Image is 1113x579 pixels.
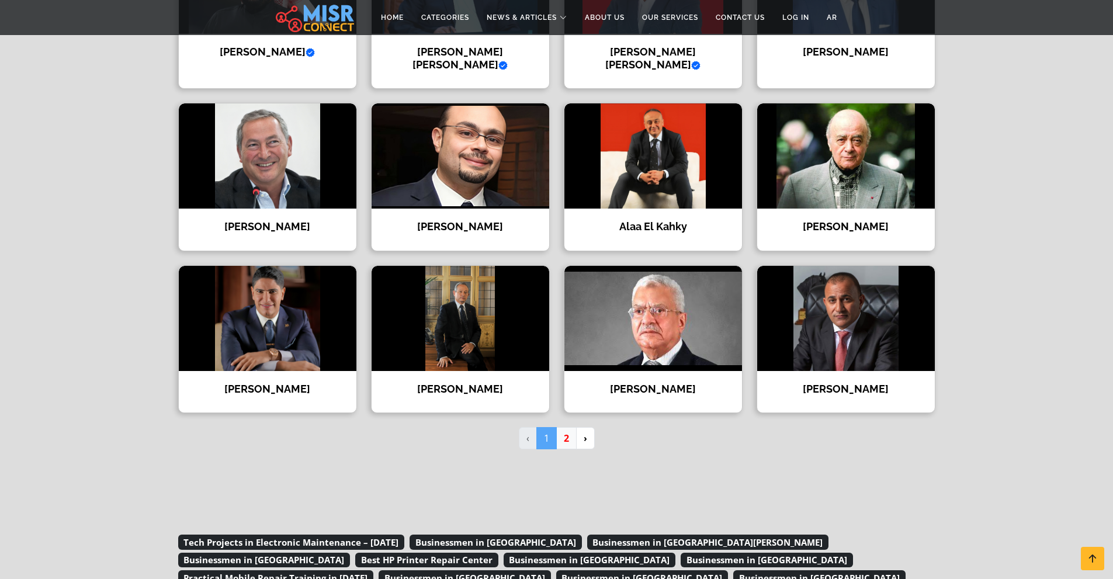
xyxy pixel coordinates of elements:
[573,383,733,396] h4: [PERSON_NAME]
[504,553,679,566] a: Businessmen in [GEOGRAPHIC_DATA]
[364,103,557,251] a: Walid Mustafa [PERSON_NAME]
[179,103,356,209] img: Samih Sawiris
[766,383,926,396] h4: [PERSON_NAME]
[410,536,585,549] a: Businessmen in [GEOGRAPHIC_DATA]
[355,553,501,566] a: Best HP Printer Repair Center
[766,46,926,58] h4: [PERSON_NAME]
[576,427,595,449] a: Next »
[380,383,540,396] h4: [PERSON_NAME]
[564,266,742,371] img: Mahmoud Al-Arabi
[750,265,942,414] a: Ibrahim Al Arjani [PERSON_NAME]
[478,6,576,29] a: News & Articles
[691,61,701,70] svg: Verified account
[633,6,707,29] a: Our Services
[380,220,540,233] h4: [PERSON_NAME]
[557,265,750,414] a: Mahmoud Al-Arabi [PERSON_NAME]
[171,103,364,251] a: Samih Sawiris [PERSON_NAME]
[364,265,557,414] a: Naguib Sawiris [PERSON_NAME]
[576,6,633,29] a: About Us
[171,265,364,414] a: Ahmed Abou Hashima [PERSON_NAME]
[818,6,846,29] a: AR
[412,6,478,29] a: Categories
[757,103,935,209] img: Mohamed Al Fayed
[178,553,353,566] a: Businessmen in [GEOGRAPHIC_DATA]
[707,6,774,29] a: Contact Us
[587,536,832,549] a: Businessmen in [GEOGRAPHIC_DATA][PERSON_NAME]
[380,46,540,71] h4: [PERSON_NAME] [PERSON_NAME]
[573,46,733,71] h4: [PERSON_NAME] [PERSON_NAME]
[564,103,742,209] img: Alaa El Kahky
[498,61,508,70] svg: Verified account
[178,553,351,568] span: Businessmen in [GEOGRAPHIC_DATA]
[766,220,926,233] h4: [PERSON_NAME]
[504,553,676,568] span: Businessmen in [GEOGRAPHIC_DATA]
[178,536,408,549] a: Tech Projects in Electronic Maintenance – [DATE]
[774,6,818,29] a: Log in
[536,427,557,449] span: 1
[355,553,498,568] span: Best HP Printer Repair Center
[573,220,733,233] h4: Alaa El Kahky
[556,427,577,449] a: 2
[750,103,942,251] a: Mohamed Al Fayed [PERSON_NAME]
[410,535,582,550] span: Businessmen in [GEOGRAPHIC_DATA]
[178,535,405,550] span: Tech Projects in Electronic Maintenance – [DATE]
[519,427,537,449] li: « Previous
[372,266,549,371] img: Naguib Sawiris
[188,220,348,233] h4: [PERSON_NAME]
[276,3,354,32] img: main.misr_connect
[372,103,549,209] img: Walid Mustafa
[587,535,829,550] span: Businessmen in [GEOGRAPHIC_DATA][PERSON_NAME]
[188,383,348,396] h4: [PERSON_NAME]
[757,266,935,371] img: Ibrahim Al Arjani
[681,553,853,568] span: Businessmen in [GEOGRAPHIC_DATA]
[179,266,356,371] img: Ahmed Abou Hashima
[487,12,557,23] span: News & Articles
[306,48,315,57] svg: Verified account
[557,103,750,251] a: Alaa El Kahky Alaa El Kahky
[372,6,412,29] a: Home
[681,553,856,566] a: Businessmen in [GEOGRAPHIC_DATA]
[188,46,348,58] h4: [PERSON_NAME]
